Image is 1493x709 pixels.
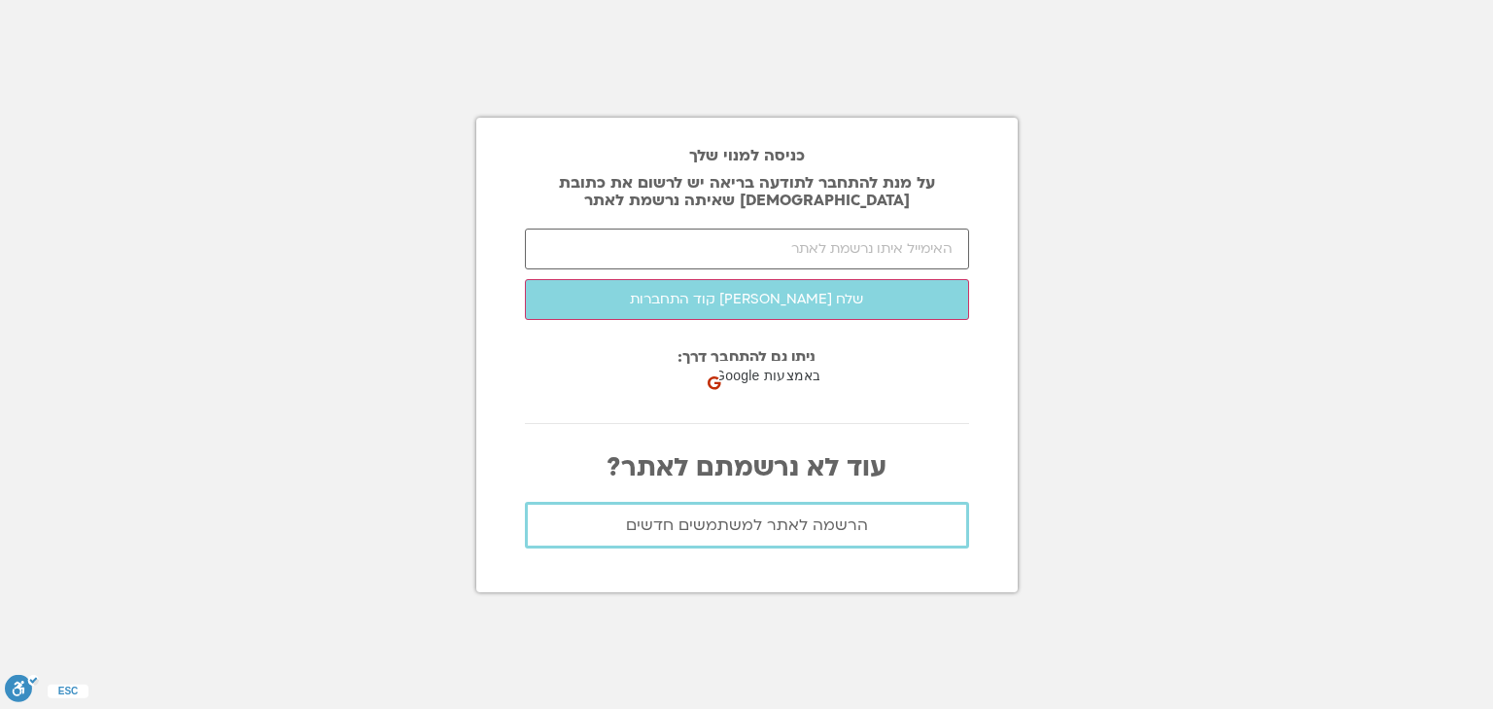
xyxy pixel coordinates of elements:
[525,453,969,482] p: עוד לא נרשמתם לאתר?
[525,502,969,549] a: הרשמה לאתר למשתמשים חדשים
[626,516,868,534] span: הרשמה לאתר למשתמשים חדשים
[525,174,969,209] p: על מנת להתחבר לתודעה בריאה יש לרשום את כתובת [DEMOGRAPHIC_DATA] שאיתה נרשמת לאתר
[525,147,969,164] h2: כניסה למנוי שלך
[525,279,969,320] button: שלח [PERSON_NAME] קוד התחברות
[702,357,897,396] div: כניסה באמצעות Google
[525,229,969,269] input: האימייל איתו נרשמת לאתר
[714,366,859,386] span: כניסה באמצעות Google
